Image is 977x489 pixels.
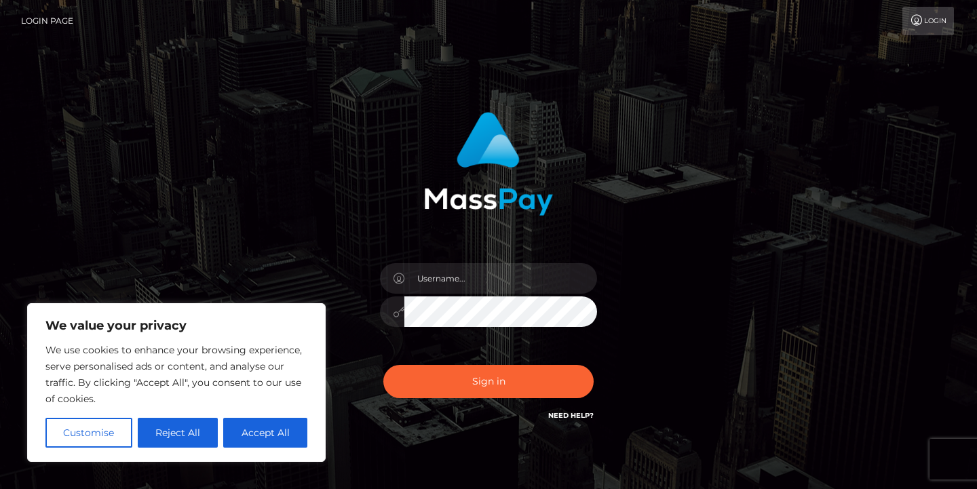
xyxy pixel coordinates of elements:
[138,418,218,448] button: Reject All
[404,263,597,294] input: Username...
[45,317,307,334] p: We value your privacy
[223,418,307,448] button: Accept All
[902,7,954,35] a: Login
[21,7,73,35] a: Login Page
[383,365,594,398] button: Sign in
[45,418,132,448] button: Customise
[548,411,594,420] a: Need Help?
[45,342,307,407] p: We use cookies to enhance your browsing experience, serve personalised ads or content, and analys...
[27,303,326,462] div: We value your privacy
[424,112,553,216] img: MassPay Login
